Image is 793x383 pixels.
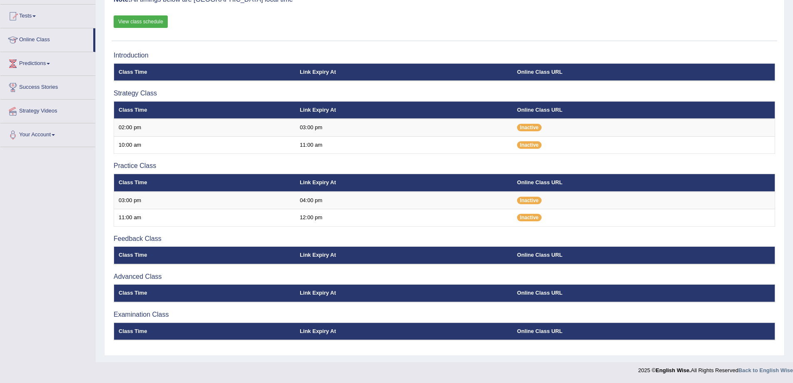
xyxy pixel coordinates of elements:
th: Class Time [114,63,296,81]
th: Link Expiry At [295,174,512,191]
a: Tests [0,5,95,25]
h3: Practice Class [114,162,775,170]
a: Predictions [0,52,95,73]
th: Class Time [114,174,296,191]
td: 11:00 am [295,136,512,154]
span: Inactive [517,214,542,221]
a: View class schedule [114,15,168,28]
h3: Examination Class [114,311,775,318]
a: Your Account [0,123,95,144]
th: Class Time [114,247,296,264]
td: 12:00 pm [295,209,512,227]
span: Inactive [517,197,542,204]
span: Inactive [517,141,542,149]
a: Success Stories [0,76,95,97]
th: Link Expiry At [295,323,512,340]
th: Link Expiry At [295,63,512,81]
th: Online Class URL [512,174,775,191]
th: Link Expiry At [295,101,512,119]
h3: Introduction [114,52,775,59]
td: 02:00 pm [114,119,296,136]
th: Online Class URL [512,323,775,340]
div: 2025 © All Rights Reserved [638,362,793,374]
th: Class Time [114,285,296,302]
h3: Feedback Class [114,235,775,243]
td: 11:00 am [114,209,296,227]
td: 10:00 am [114,136,296,154]
a: Online Class [0,28,93,49]
h3: Advanced Class [114,273,775,280]
td: 03:00 pm [295,119,512,136]
td: 03:00 pm [114,192,296,209]
th: Online Class URL [512,247,775,264]
a: Back to English Wise [738,367,793,373]
th: Class Time [114,101,296,119]
th: Online Class URL [512,101,775,119]
strong: English Wise. [656,367,691,373]
th: Online Class URL [512,63,775,81]
h3: Strategy Class [114,90,775,97]
th: Class Time [114,323,296,340]
span: Inactive [517,124,542,131]
th: Link Expiry At [295,285,512,302]
th: Online Class URL [512,285,775,302]
th: Link Expiry At [295,247,512,264]
a: Strategy Videos [0,100,95,120]
td: 04:00 pm [295,192,512,209]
